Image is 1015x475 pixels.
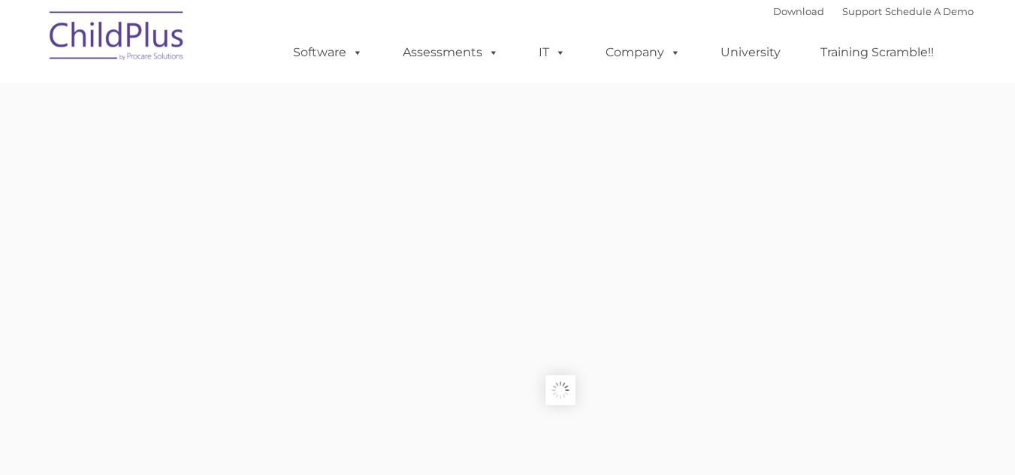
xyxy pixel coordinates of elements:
a: Company [591,38,696,68]
a: IT [524,38,581,68]
a: Download [773,5,824,17]
a: University [705,38,796,68]
a: Assessments [388,38,514,68]
a: Support [842,5,882,17]
img: ChildPlus by Procare Solutions [42,1,192,76]
font: | [773,5,974,17]
a: Schedule A Demo [885,5,974,17]
a: Software [278,38,378,68]
a: Training Scramble!! [805,38,949,68]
